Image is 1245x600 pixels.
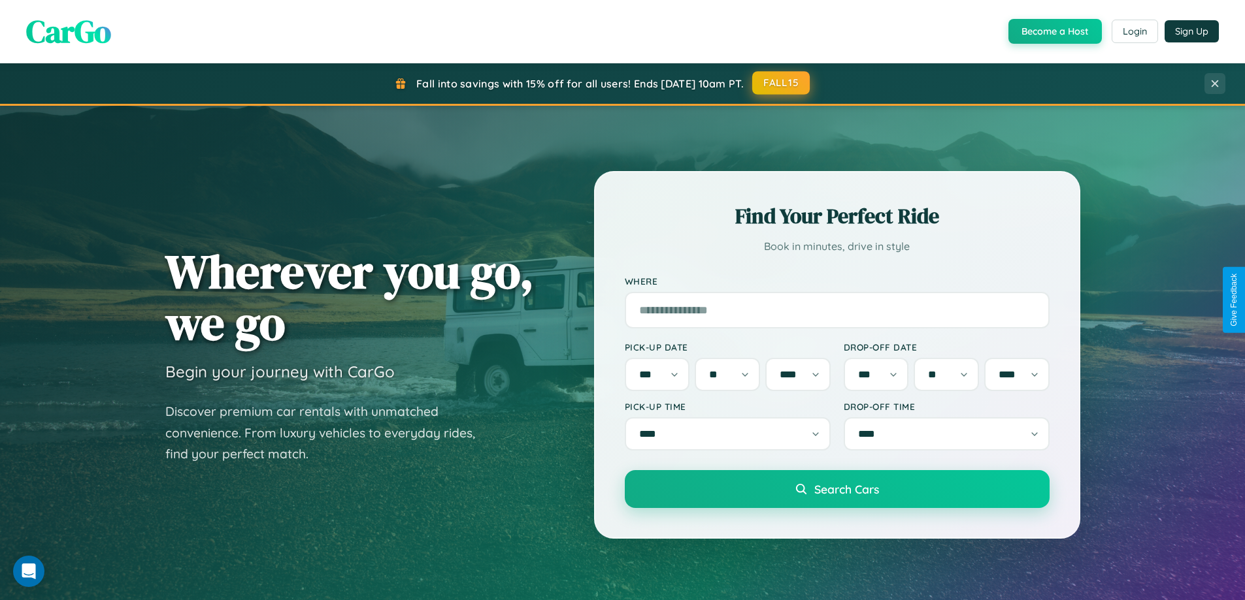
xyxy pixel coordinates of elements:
p: Book in minutes, drive in style [625,237,1050,256]
button: Login [1112,20,1158,43]
button: Become a Host [1008,19,1102,44]
label: Where [625,276,1050,287]
label: Pick-up Date [625,341,831,353]
button: Search Cars [625,470,1050,508]
div: Open Intercom Messenger [13,556,44,587]
label: Drop-off Date [844,341,1050,353]
p: Discover premium car rentals with unmatched convenience. From luxury vehicles to everyday rides, ... [165,401,492,465]
button: FALL15 [752,71,810,95]
span: Search Cars [814,482,879,496]
h3: Begin your journey with CarGo [165,362,395,381]
h1: Wherever you go, we go [165,245,534,349]
span: Fall into savings with 15% off for all users! Ends [DATE] 10am PT. [416,77,744,90]
button: Sign Up [1165,20,1219,42]
label: Drop-off Time [844,401,1050,412]
label: Pick-up Time [625,401,831,412]
span: CarGo [26,10,111,53]
h2: Find Your Perfect Ride [625,202,1050,230]
div: Give Feedback [1229,274,1238,326]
